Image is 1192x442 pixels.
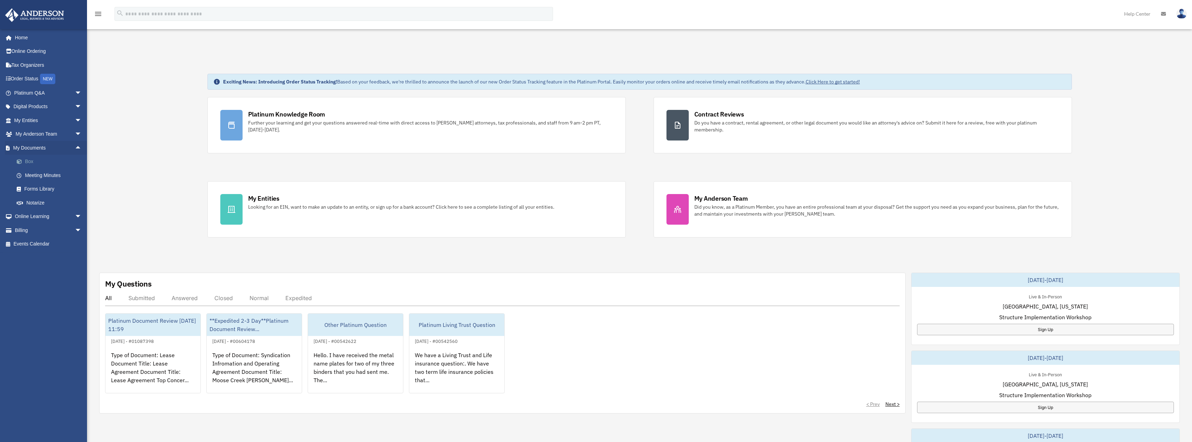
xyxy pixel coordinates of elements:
[75,210,89,224] span: arrow_drop_down
[5,72,92,86] a: Order StatusNEW
[1023,370,1067,378] div: Live & In-Person
[5,210,92,224] a: Online Learningarrow_drop_down
[1003,380,1088,388] span: [GEOGRAPHIC_DATA], [US_STATE]
[885,401,900,408] a: Next >
[248,203,554,210] div: Looking for an EIN, want to make an update to an entity, or sign up for a bank account? Click her...
[214,295,233,302] div: Closed
[248,119,613,133] div: Further your learning and get your questions answered real-time with direct access to [PERSON_NAM...
[1023,292,1067,300] div: Live & In-Person
[694,119,1059,133] div: Do you have a contract, rental agreement, or other legal document you would like an attorney's ad...
[10,182,92,196] a: Forms Library
[207,314,302,336] div: **Expedited 2-3 Day**Platinum Document Review...
[75,86,89,100] span: arrow_drop_down
[5,100,92,114] a: Digital Productsarrow_drop_down
[694,203,1059,217] div: Did you know, as a Platinum Member, you have an entire professional team at your disposal? Get th...
[917,324,1174,335] a: Sign Up
[207,97,626,153] a: Platinum Knowledge Room Further your learning and get your questions answered real-time with dire...
[911,351,1179,365] div: [DATE]-[DATE]
[40,74,55,84] div: NEW
[105,313,201,393] a: Platinum Document Review [DATE] 11:59[DATE] - #01087398Type of Document: Lease Document Title: Le...
[806,79,860,85] a: Click Here to get started!
[308,345,403,400] div: Hello. I have received the metal name plates for two of my three binders that you had sent me. Th...
[694,110,744,119] div: Contract Reviews
[409,314,504,336] div: Platinum Living Trust Question
[116,9,124,17] i: search
[5,237,92,251] a: Events Calendar
[308,313,403,393] a: Other Platinum Question[DATE] - #00542622Hello. I have received the metal name plates for two of ...
[207,345,302,400] div: Type of Document: Syndication Infromation and Operating Agreement Document Title: Moose Creek [PE...
[654,181,1072,238] a: My Anderson Team Did you know, as a Platinum Member, you have an entire professional team at your...
[75,100,89,114] span: arrow_drop_down
[5,113,92,127] a: My Entitiesarrow_drop_down
[105,337,159,344] div: [DATE] - #01087398
[207,181,626,238] a: My Entities Looking for an EIN, want to make an update to an entity, or sign up for a bank accoun...
[10,196,92,210] a: Notarize
[75,113,89,128] span: arrow_drop_down
[409,313,505,393] a: Platinum Living Trust Question[DATE] - #00542560We have a Living Trust and Life insurance questio...
[94,10,102,18] i: menu
[223,79,337,85] strong: Exciting News: Introducing Order Status Tracking!
[917,402,1174,413] a: Sign Up
[285,295,312,302] div: Expedited
[999,391,1091,399] span: Structure Implementation Workshop
[75,223,89,238] span: arrow_drop_down
[223,78,860,85] div: Based on your feedback, we're thrilled to announce the launch of our new Order Status Tracking fe...
[5,223,92,237] a: Billingarrow_drop_down
[1176,9,1187,19] img: User Pic
[3,8,66,22] img: Anderson Advisors Platinum Portal
[10,155,92,169] a: Box
[105,345,200,400] div: Type of Document: Lease Document Title: Lease Agreement Document Title: Lease Agreement Top Conce...
[911,273,1179,287] div: [DATE]-[DATE]
[206,313,302,393] a: **Expedited 2-3 Day**Platinum Document Review...[DATE] - #00604178Type of Document: Syndication I...
[10,168,92,182] a: Meeting Minutes
[250,295,269,302] div: Normal
[5,45,92,58] a: Online Ordering
[5,58,92,72] a: Tax Organizers
[105,279,152,289] div: My Questions
[207,337,261,344] div: [DATE] - #00604178
[105,295,112,302] div: All
[248,110,325,119] div: Platinum Knowledge Room
[999,313,1091,321] span: Structure Implementation Workshop
[5,31,89,45] a: Home
[5,127,92,141] a: My Anderson Teamarrow_drop_down
[308,314,403,336] div: Other Platinum Question
[105,314,200,336] div: Platinum Document Review [DATE] 11:59
[248,194,279,203] div: My Entities
[409,337,463,344] div: [DATE] - #00542560
[94,12,102,18] a: menu
[75,141,89,155] span: arrow_drop_up
[75,127,89,142] span: arrow_drop_down
[694,194,748,203] div: My Anderson Team
[5,86,92,100] a: Platinum Q&Aarrow_drop_down
[308,337,362,344] div: [DATE] - #00542622
[5,141,92,155] a: My Documentsarrow_drop_up
[172,295,198,302] div: Answered
[409,345,504,400] div: We have a Living Trust and Life insurance question:. We have two term life insurance policies tha...
[128,295,155,302] div: Submitted
[654,97,1072,153] a: Contract Reviews Do you have a contract, rental agreement, or other legal document you would like...
[1003,302,1088,311] span: [GEOGRAPHIC_DATA], [US_STATE]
